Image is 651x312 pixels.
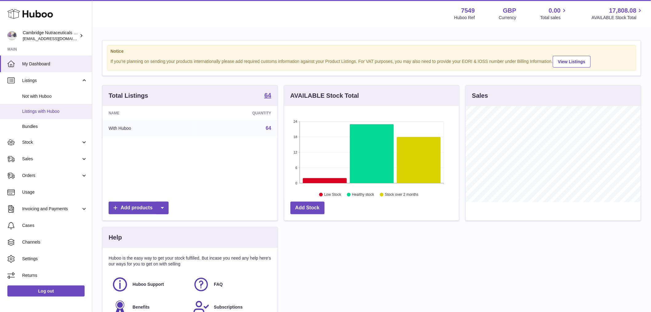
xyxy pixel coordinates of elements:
text: 24 [294,120,297,123]
div: Cambridge Nutraceuticals Ltd [23,30,78,42]
span: Listings [22,78,81,84]
text: 6 [295,166,297,170]
span: Returns [22,273,87,278]
h3: Help [109,233,122,242]
h3: Sales [472,92,488,100]
span: Subscriptions [214,304,242,310]
span: Listings with Huboo [22,109,87,114]
a: 64 [264,92,271,100]
span: FAQ [214,281,223,287]
a: Add Stock [290,202,325,214]
text: Healthy stock [352,193,374,197]
span: Orders [22,173,81,179]
span: Settings [22,256,87,262]
img: qvc@camnutra.com [7,31,17,40]
td: With Huboo [102,120,195,136]
span: Usage [22,189,87,195]
strong: GBP [503,6,516,15]
a: 17,808.08 AVAILABLE Stock Total [592,6,644,21]
text: 18 [294,135,297,139]
a: FAQ [193,276,268,293]
span: Not with Huboo [22,93,87,99]
span: My Dashboard [22,61,87,67]
a: View Listings [553,56,591,68]
a: Add products [109,202,169,214]
th: Name [102,106,195,120]
a: Huboo Support [112,276,187,293]
span: Benefits [133,304,150,310]
span: Cases [22,223,87,228]
p: Huboo is the easy way to get your stock fulfilled. But incase you need any help here's our ways f... [109,255,271,267]
div: Currency [499,15,517,21]
strong: 7549 [461,6,475,15]
a: 0.00 Total sales [540,6,568,21]
strong: 64 [264,92,271,98]
div: If you're planning on sending your products internationally please add required customs informati... [110,55,633,68]
span: Sales [22,156,81,162]
text: Low Stock [324,193,341,197]
span: [EMAIL_ADDRESS][DOMAIN_NAME] [23,36,90,41]
span: Stock [22,139,81,145]
a: Log out [7,285,85,297]
th: Quantity [195,106,278,120]
a: 64 [266,125,271,131]
span: 17,808.08 [609,6,637,15]
h3: AVAILABLE Stock Total [290,92,359,100]
span: Total sales [540,15,568,21]
text: 12 [294,150,297,154]
span: Huboo Support [133,281,164,287]
div: Huboo Ref [454,15,475,21]
span: Channels [22,239,87,245]
span: Bundles [22,124,87,129]
span: AVAILABLE Stock Total [592,15,644,21]
h3: Total Listings [109,92,148,100]
span: Invoicing and Payments [22,206,81,212]
text: 0 [295,181,297,185]
strong: Notice [110,48,633,54]
text: Stock over 2 months [385,193,418,197]
span: 0.00 [549,6,561,15]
